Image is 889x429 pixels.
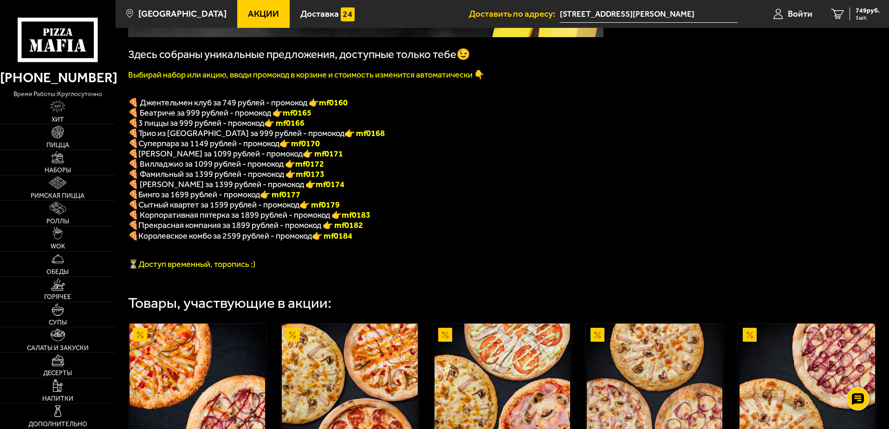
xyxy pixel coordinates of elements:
[42,396,73,402] span: Напитки
[43,370,72,377] span: Десерты
[128,159,324,169] span: 🍕 Вилладжио за 1099 рублей - промокод 👉
[283,108,311,118] b: mf0165
[128,108,311,118] span: 🍕 Беатриче за 999 рублей - промокод 👉
[286,328,299,342] img: Акционный
[128,149,138,159] b: 🍕
[296,169,324,179] b: mf0173
[279,138,320,149] font: 👉 mf0170
[856,15,880,20] span: 1 шт.
[248,9,279,18] span: Акции
[138,231,312,241] span: Королевское комбо за 2599 рублей - промокод
[312,231,352,241] font: 👉 mf0184
[743,328,757,342] img: Акционный
[560,6,738,23] input: Ваш адрес доставки
[469,9,560,18] span: Доставить по адресу:
[46,269,69,275] span: Обеды
[45,167,71,174] span: Наборы
[128,231,138,241] font: 🍕
[138,128,344,138] span: Трио из [GEOGRAPHIC_DATA] за 999 рублей - промокод
[128,48,470,61] span: Здесь собраны уникальные предложения, доступные только тебе😉
[128,200,138,210] b: 🍕
[128,169,324,179] span: 🍕 Фамильный за 1399 рублей - промокод 👉
[300,9,339,18] span: Доставка
[138,220,323,230] span: Прекрасная компания за 1899 рублей - промокод
[138,138,279,149] span: Суперпара за 1149 рублей - промокод
[128,220,138,230] font: 🍕
[128,189,138,200] b: 🍕
[138,9,227,18] span: [GEOGRAPHIC_DATA]
[44,294,71,300] span: Горячее
[52,117,64,123] span: Хит
[138,149,303,159] span: [PERSON_NAME] за 1099 рублей - промокод
[133,328,147,342] img: Акционный
[299,200,340,210] b: 👉 mf0179
[138,189,260,200] span: Бинго за 1699 рублей - промокод
[342,210,370,220] b: mf0183
[46,218,69,225] span: Роллы
[128,128,138,138] font: 🍕
[319,97,348,108] b: mf0160
[788,9,812,18] span: Войти
[128,179,344,189] span: 🍕 [PERSON_NAME] за 1399 рублей - промокод 👉
[344,128,385,138] font: 👉 mf0168
[260,189,300,200] b: 👉 mf0177
[295,159,324,169] b: mf0172
[438,328,452,342] img: Акционный
[128,259,255,269] span: ⏳Доступ временный, торопись :)
[128,97,348,108] span: 🍕 Джентельмен клуб за 749 рублей - промокод 👉
[31,193,84,199] span: Римская пицца
[856,7,880,14] span: 749 руб.
[51,243,65,250] span: WOK
[28,421,87,428] span: Дополнительно
[128,210,370,220] span: 🍕 Корпоративная пятерка за 1899 рублей - промокод 👉
[323,220,363,230] font: 👉 mf0182
[303,149,343,159] b: 👉 mf0171
[128,296,331,311] div: Товары, участвующие в акции:
[138,118,264,128] span: 3 пиццы за 999 рублей - промокод
[128,118,138,128] font: 🍕
[128,138,138,149] font: 🍕
[27,345,89,351] span: Салаты и закуски
[264,118,305,128] font: 👉 mf0166
[591,328,604,342] img: Акционный
[138,200,299,210] span: Сытный квартет за 1599 рублей - промокод
[49,319,67,326] span: Супы
[46,142,69,149] span: Пицца
[341,7,355,21] img: 15daf4d41897b9f0e9f617042186c801.svg
[128,70,484,80] font: Выбирай набор или акцию, вводи промокод в корзине и стоимость изменится автоматически 👇
[316,179,344,189] b: mf0174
